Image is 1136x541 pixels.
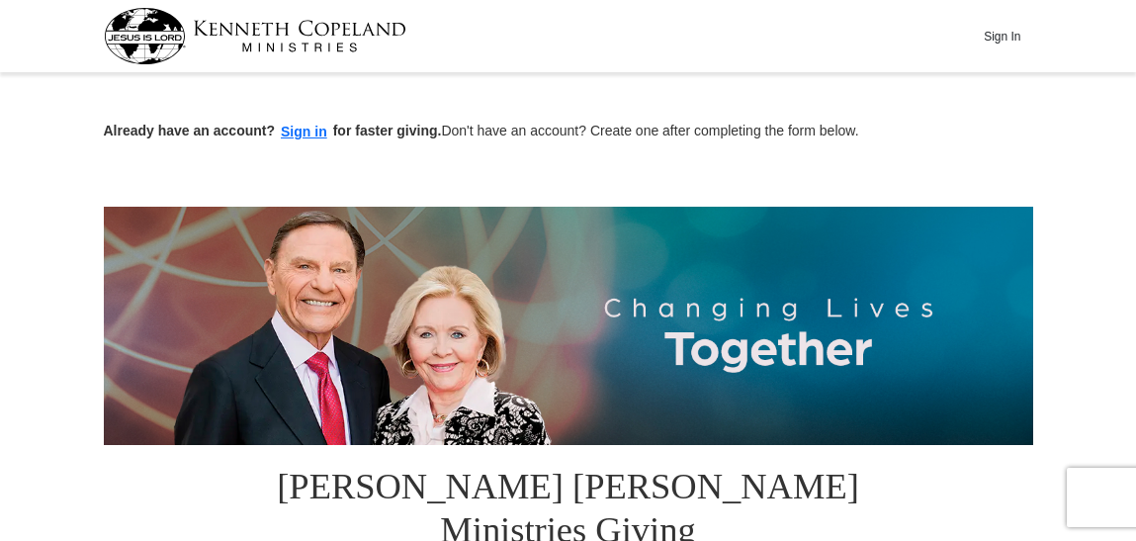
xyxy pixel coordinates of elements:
[104,8,406,64] img: kcm-header-logo.svg
[275,121,333,143] button: Sign in
[104,123,442,138] strong: Already have an account? for faster giving.
[973,21,1032,51] button: Sign In
[104,121,1033,143] p: Don't have an account? Create one after completing the form below.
